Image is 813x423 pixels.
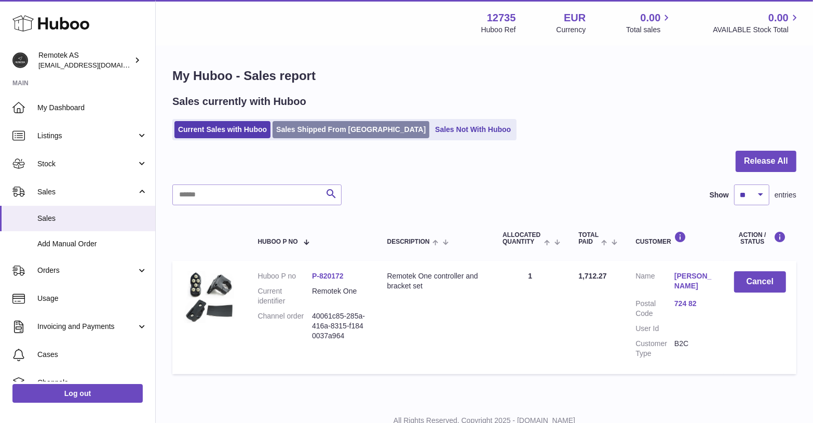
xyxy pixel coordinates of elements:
dt: User Id [635,324,674,334]
dt: Customer Type [635,339,674,359]
button: Release All [736,151,796,172]
div: Remotek AS [38,50,132,70]
span: Huboo P no [258,239,297,245]
strong: 12735 [487,11,516,25]
dt: Channel order [258,311,312,341]
span: entries [775,190,796,200]
dd: Remotek One [312,286,367,306]
span: ALLOCATED Quantity [503,232,541,245]
span: AVAILABLE Stock Total [713,25,801,35]
div: Customer [635,231,713,245]
span: Orders [37,266,137,275]
a: Current Sales with Huboo [174,121,270,138]
img: dag@remotek.no [12,52,28,68]
span: [EMAIL_ADDRESS][DOMAIN_NAME] [38,61,153,69]
label: Show [710,190,729,200]
dd: B2C [674,339,713,359]
div: Huboo Ref [481,25,516,35]
span: Usage [37,294,147,303]
span: Stock [37,159,137,169]
span: Listings [37,131,137,141]
span: Invoicing and Payments [37,322,137,332]
h1: My Huboo - Sales report [172,68,796,84]
a: Sales Shipped From [GEOGRAPHIC_DATA] [273,121,429,138]
a: 0.00 AVAILABLE Stock Total [713,11,801,35]
div: Action / Status [734,231,786,245]
img: 127351693993591.jpg [183,271,235,323]
div: Currency [557,25,586,35]
strong: EUR [564,11,586,25]
a: P-820172 [312,272,344,280]
a: 0.00 Total sales [626,11,672,35]
span: Total sales [626,25,672,35]
dt: Postal Code [635,299,674,319]
a: Log out [12,384,143,403]
dt: Name [635,271,674,294]
dt: Huboo P no [258,271,312,281]
span: 0.00 [641,11,661,25]
span: Sales [37,187,137,197]
div: Remotek One controller and bracket set [387,271,482,291]
span: Channels [37,378,147,388]
a: 724 82 [674,299,713,309]
span: My Dashboard [37,103,147,113]
button: Cancel [734,271,786,293]
span: Total paid [578,232,599,245]
a: [PERSON_NAME] [674,271,713,291]
td: 1 [492,261,568,374]
a: Sales Not With Huboo [431,121,514,138]
dd: 40061c85-285a-416a-8315-f1840037a964 [312,311,367,341]
span: Description [387,239,430,245]
span: Add Manual Order [37,239,147,249]
span: Sales [37,214,147,223]
dt: Current identifier [258,286,312,306]
span: 0.00 [768,11,789,25]
h2: Sales currently with Huboo [172,95,306,109]
span: Cases [37,350,147,360]
span: 1,712.27 [578,272,607,280]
